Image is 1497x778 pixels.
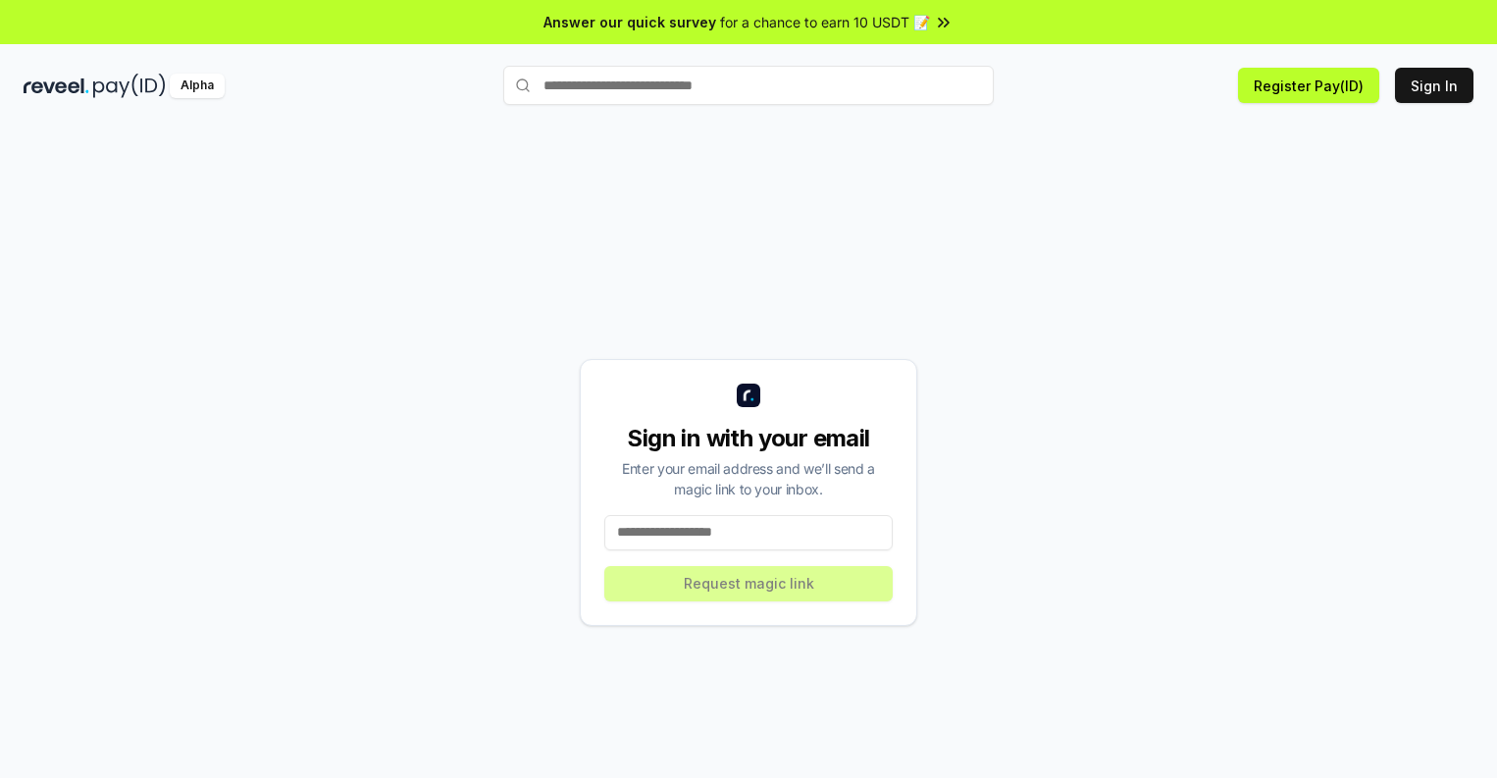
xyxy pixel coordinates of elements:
button: Sign In [1395,68,1473,103]
img: pay_id [93,74,166,98]
div: Enter your email address and we’ll send a magic link to your inbox. [604,458,893,499]
div: Sign in with your email [604,423,893,454]
img: reveel_dark [24,74,89,98]
div: Alpha [170,74,225,98]
img: logo_small [737,384,760,407]
span: Answer our quick survey [543,12,716,32]
button: Register Pay(ID) [1238,68,1379,103]
span: for a chance to earn 10 USDT 📝 [720,12,930,32]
